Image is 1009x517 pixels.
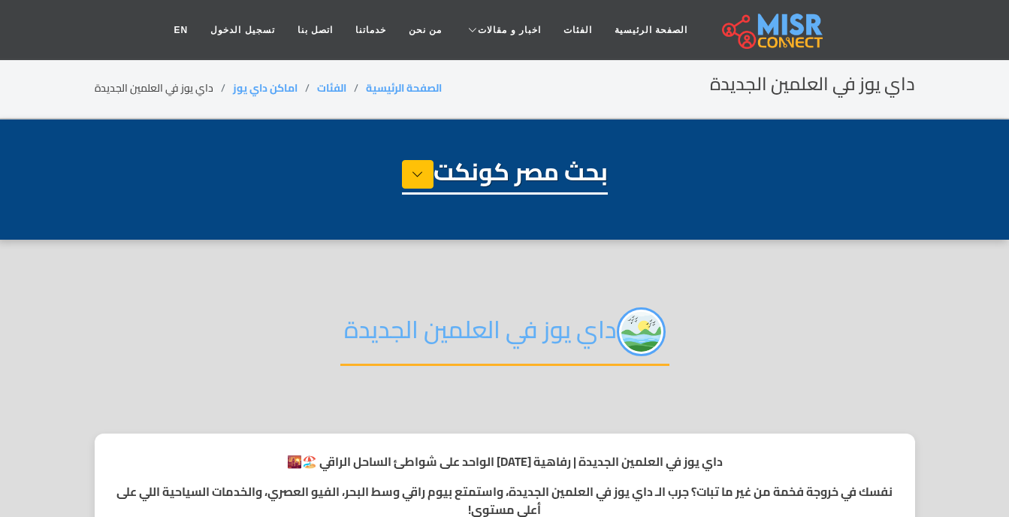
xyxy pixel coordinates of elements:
[199,16,285,44] a: تسجيل الدخول
[163,16,200,44] a: EN
[287,450,723,473] strong: داي يوز في العلمين الجديدة | رفاهية [DATE] الواحد على شواطئ الساحل الراقي 🏖️🌇
[603,16,699,44] a: الصفحة الرئيسية
[233,78,298,98] a: اماكن داي يوز
[344,16,397,44] a: خدماتنا
[617,307,666,356] img: 9tycxtCRyMRBIquSUOHa.png
[478,23,541,37] span: اخبار و مقالات
[710,74,915,95] h2: داي يوز في العلمين الجديدة
[340,307,669,366] h2: داي يوز في العلمين الجديدة
[397,16,453,44] a: من نحن
[722,11,823,49] img: main.misr_connect
[552,16,603,44] a: الفئات
[366,78,442,98] a: الصفحة الرئيسية
[95,80,233,96] li: داي يوز في العلمين الجديدة
[317,78,346,98] a: الفئات
[453,16,552,44] a: اخبار و مقالات
[286,16,344,44] a: اتصل بنا
[402,157,608,195] h1: بحث مصر كونكت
